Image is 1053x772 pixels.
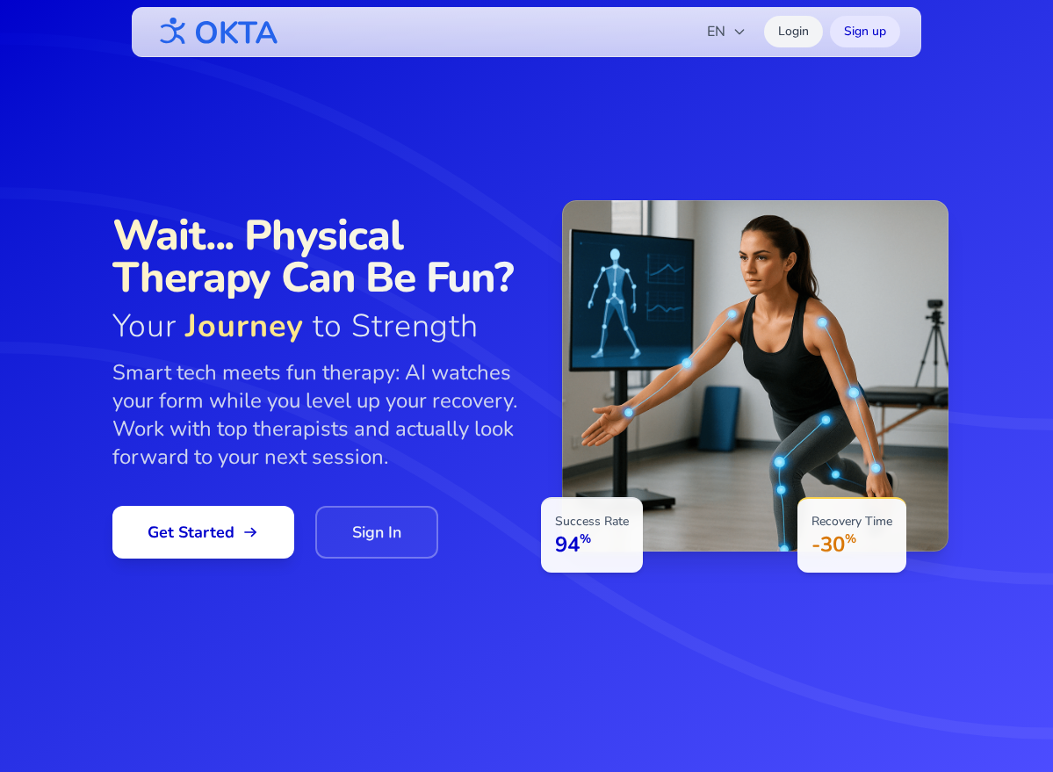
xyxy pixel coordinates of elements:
[112,309,527,344] span: Your to Strength
[112,506,294,559] a: Get Started
[153,9,279,54] img: OKTA logo
[112,358,527,471] p: Smart tech meets fun therapy: AI watches your form while you level up your recovery. Work with to...
[148,520,259,545] span: Get Started
[185,305,304,348] span: Journey
[764,16,823,47] a: Login
[112,214,527,299] span: Wait... Physical Therapy Can Be Fun?
[830,16,900,47] a: Sign up
[707,21,746,42] span: EN
[555,513,629,530] p: Success Rate
[555,530,629,559] p: 94
[696,14,757,49] button: EN
[315,506,438,559] a: Sign In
